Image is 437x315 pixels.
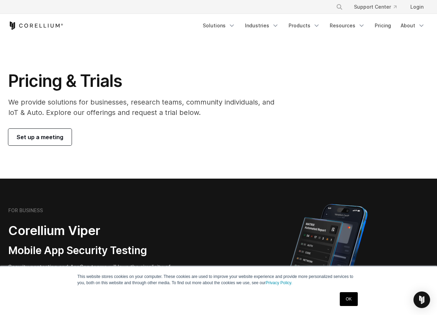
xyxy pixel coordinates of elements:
h2: Corellium Viper [8,223,185,238]
a: About [397,19,429,32]
a: Corellium Home [8,21,63,30]
a: Set up a meeting [8,129,72,145]
a: Support Center [348,1,402,13]
span: Set up a meeting [17,133,63,141]
a: Login [405,1,429,13]
div: Navigation Menu [199,19,429,32]
p: Security pentesting and AppSec teams will love the simplicity of automated report generation comb... [8,263,185,288]
h1: Pricing & Trials [8,71,284,91]
div: Navigation Menu [328,1,429,13]
div: Open Intercom Messenger [413,291,430,308]
a: Privacy Policy. [266,280,292,285]
h3: Mobile App Security Testing [8,244,185,257]
p: We provide solutions for businesses, research teams, community individuals, and IoT & Auto. Explo... [8,97,284,118]
p: This website stores cookies on your computer. These cookies are used to improve your website expe... [78,273,360,286]
button: Search [333,1,346,13]
a: Solutions [199,19,239,32]
a: Resources [326,19,369,32]
a: Products [284,19,324,32]
a: OK [340,292,357,306]
a: Industries [241,19,283,32]
a: Pricing [371,19,395,32]
h6: FOR BUSINESS [8,207,43,214]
